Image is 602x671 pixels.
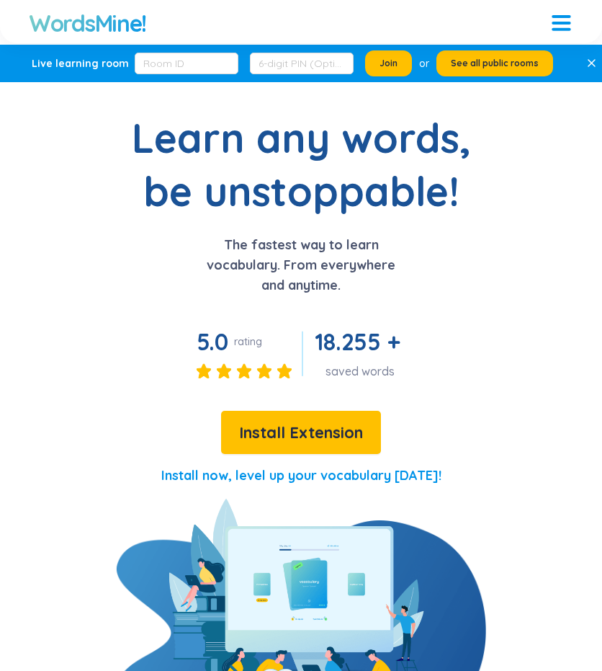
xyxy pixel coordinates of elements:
[221,427,381,441] a: Install Extension
[32,56,129,71] div: Live learning room
[221,411,381,454] button: Install Extension
[239,420,363,445] span: Install Extension
[29,9,146,37] a: WordsMine!
[161,466,441,486] p: Install now, level up your vocabulary [DATE]!
[419,55,429,71] div: or
[451,58,539,69] span: See all public rooms
[135,53,238,74] input: Room ID
[197,235,405,295] p: The fastest way to learn vocabulary. From everywhere and anytime.
[121,111,481,218] h1: Learn any words, be unstoppable!
[436,50,553,76] button: See all public rooms
[315,363,405,379] div: saved words
[197,327,228,356] span: 5.0
[250,53,354,74] input: 6-digit PIN (Optional)
[379,58,397,69] span: Join
[315,327,400,356] span: 18.255 +
[234,334,262,349] div: rating
[365,50,412,76] button: Join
